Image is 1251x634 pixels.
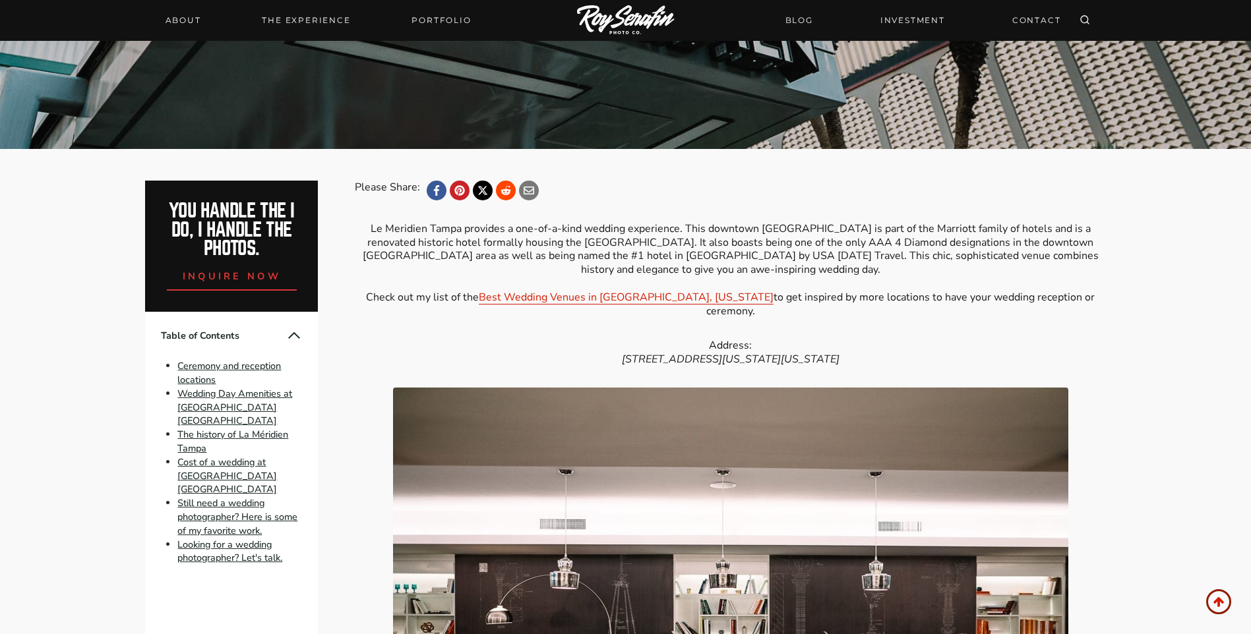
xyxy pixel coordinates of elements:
nav: Secondary Navigation [778,9,1069,32]
a: CONTACT [1004,9,1069,32]
a: Scroll to top [1206,589,1231,614]
a: Ceremony and reception locations [177,359,281,386]
img: Logo of Roy Serafin Photo Co., featuring stylized text in white on a light background, representi... [577,5,675,36]
a: Reddit [496,181,516,200]
a: Portfolio [404,11,479,30]
a: Facebook [427,181,446,200]
button: Collapse Table of Contents [286,328,302,343]
a: Pinterest [450,181,470,200]
span: inquire now [183,270,282,283]
a: Best Wedding Venues in [GEOGRAPHIC_DATA], [US_STATE] [479,290,774,304]
a: THE EXPERIENCE [254,11,358,30]
nav: Table of Contents [145,312,318,581]
a: INVESTMENT [872,9,953,32]
a: The history of La Méridien Tampa [177,428,288,455]
em: [STREET_ADDRESS][US_STATE][US_STATE] [622,352,839,366]
span: Table of Contents [161,329,286,343]
p: Address: [355,339,1105,366]
a: Cost of a wedding at [GEOGRAPHIC_DATA] [GEOGRAPHIC_DATA] [177,455,277,496]
a: Still need a wedding photographer? Here is some of my favorite work. [177,496,297,537]
a: BLOG [778,9,821,32]
a: Looking for a wedding photographer? Let's talk. [177,538,282,565]
button: View Search Form [1076,11,1094,30]
a: X [473,181,493,200]
h2: You handle the i do, I handle the photos. [160,202,304,258]
p: Le Meridien Tampa provides a one-of-a-kind wedding experience. This downtown [GEOGRAPHIC_DATA] is... [355,222,1105,318]
a: About [158,11,209,30]
div: Please Share: [355,181,420,200]
a: Wedding Day Amenities at [GEOGRAPHIC_DATA] [GEOGRAPHIC_DATA] [177,387,292,428]
a: inquire now [167,258,297,291]
a: Email [519,181,539,200]
nav: Primary Navigation [158,11,479,30]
